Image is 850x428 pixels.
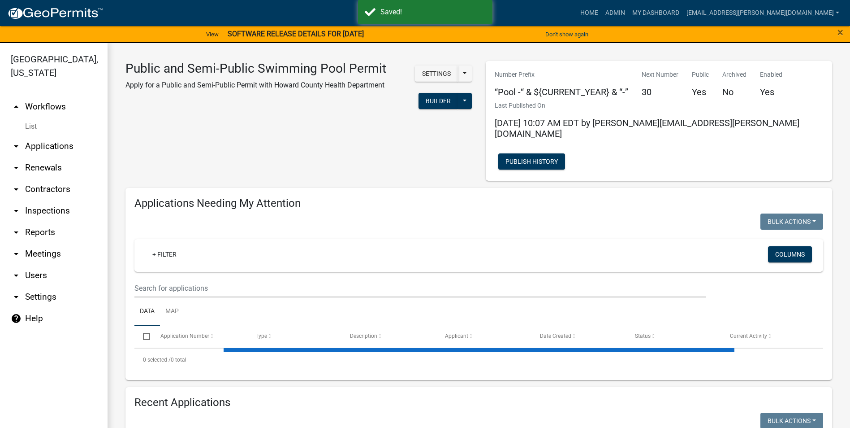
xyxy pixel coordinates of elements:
datatable-header-cell: Type [246,326,341,347]
h5: 30 [642,87,678,97]
h5: No [722,87,746,97]
button: Don't show again [542,27,592,42]
datatable-header-cell: Application Number [151,326,246,347]
h4: Applications Needing My Attention [134,197,823,210]
span: × [837,26,843,39]
datatable-header-cell: Status [626,326,721,347]
span: Applicant [445,333,468,339]
i: arrow_drop_down [11,184,22,195]
h5: Yes [760,87,782,97]
i: arrow_drop_up [11,101,22,112]
datatable-header-cell: Applicant [436,326,531,347]
datatable-header-cell: Current Activity [721,326,816,347]
h4: Recent Applications [134,396,823,409]
span: Current Activity [730,333,767,339]
div: 0 total [134,349,823,371]
i: help [11,313,22,324]
i: arrow_drop_down [11,141,22,152]
button: Settings [415,66,458,82]
p: Number Prefix [495,70,628,79]
a: Home [577,4,602,22]
a: [EMAIL_ADDRESS][PERSON_NAME][DOMAIN_NAME] [683,4,843,22]
a: Map [160,297,184,326]
span: 0 selected / [143,357,171,363]
a: Admin [602,4,629,22]
span: Description [350,333,377,339]
h5: Yes [692,87,709,97]
button: Publish History [498,153,565,170]
i: arrow_drop_down [11,270,22,281]
p: Next Number [642,70,678,79]
div: Saved! [380,7,486,17]
span: [DATE] 10:07 AM EDT by [PERSON_NAME][EMAIL_ADDRESS][PERSON_NAME][DOMAIN_NAME] [495,118,799,139]
a: My Dashboard [629,4,683,22]
a: View [203,27,222,42]
button: Builder [419,93,458,109]
span: Application Number [160,333,209,339]
span: Status [635,333,651,339]
i: arrow_drop_down [11,162,22,173]
h5: “Pool -“ & ${CURRENT_YEAR} & “-” [495,87,628,97]
datatable-header-cell: Select [134,326,151,347]
span: Type [255,333,267,339]
button: Bulk Actions [760,214,823,230]
datatable-header-cell: Description [341,326,436,347]
p: Enabled [760,70,782,79]
h3: Public and Semi-Public Swimming Pool Permit [125,61,386,76]
a: Data [134,297,160,326]
wm-modal-confirm: Workflow Publish History [498,158,565,166]
p: Public [692,70,709,79]
i: arrow_drop_down [11,292,22,302]
p: Apply for a Public and Semi-Public Permit with Howard County Health Department [125,80,386,91]
a: + Filter [145,246,184,262]
datatable-header-cell: Date Created [531,326,626,347]
p: Last Published On [495,101,824,110]
button: Close [837,27,843,38]
p: Archived [722,70,746,79]
i: arrow_drop_down [11,205,22,216]
strong: SOFTWARE RELEASE DETAILS FOR [DATE] [228,30,364,38]
i: arrow_drop_down [11,227,22,238]
span: Date Created [540,333,571,339]
i: arrow_drop_down [11,249,22,259]
button: Columns [768,246,812,262]
input: Search for applications [134,279,706,297]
